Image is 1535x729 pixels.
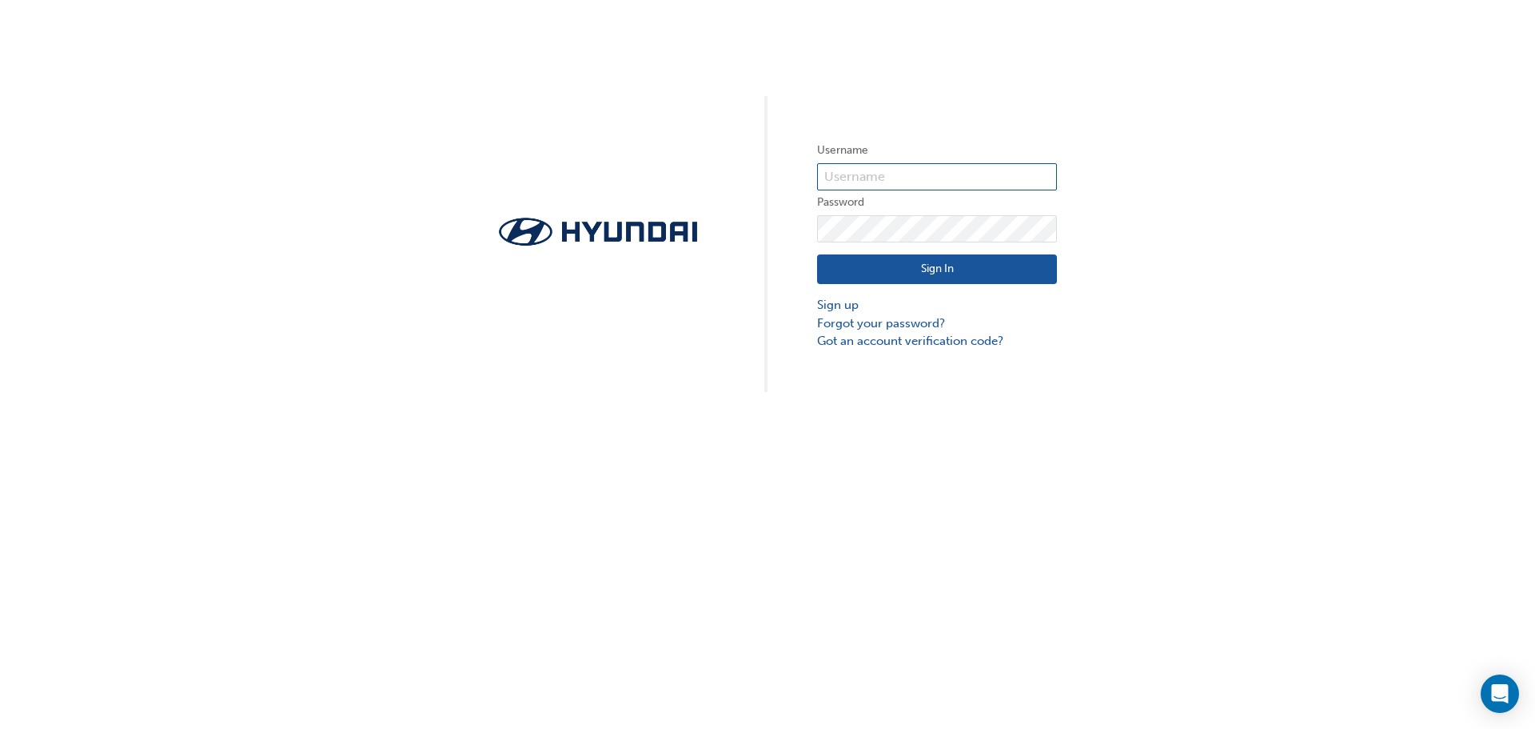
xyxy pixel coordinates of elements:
[478,213,718,250] img: Trak
[817,296,1057,314] a: Sign up
[1481,675,1519,713] div: Open Intercom Messenger
[817,314,1057,333] a: Forgot your password?
[817,163,1057,190] input: Username
[817,332,1057,350] a: Got an account verification code?
[817,141,1057,160] label: Username
[817,193,1057,212] label: Password
[817,254,1057,285] button: Sign In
